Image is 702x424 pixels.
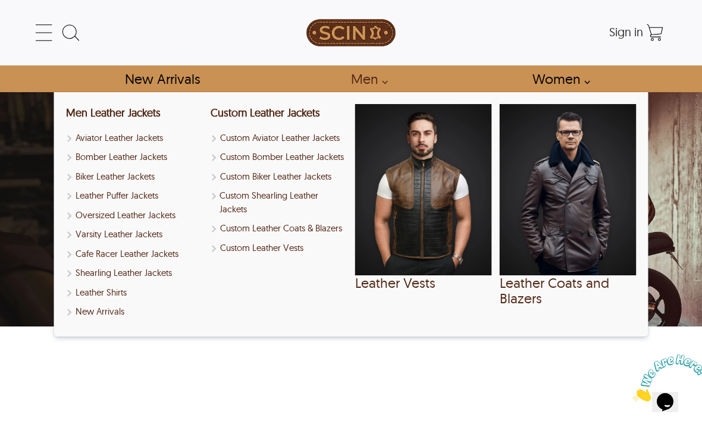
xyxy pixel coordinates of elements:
[211,222,347,235] a: Shop Custom Leather Coats & Blazers
[211,106,320,120] a: Custom Leather Jackets
[66,228,203,241] a: Shop Varsity Leather Jackets
[66,170,203,184] a: Shop Men Biker Leather Jackets
[66,266,203,280] a: Shop Men Shearling Leather Jackets
[609,29,643,38] a: Sign in
[355,275,492,290] div: Leather Vests
[628,350,702,406] iframe: chat widget
[66,189,203,203] a: Shop Leather Puffer Jackets
[66,305,203,319] a: Shop New Arrivals
[355,104,492,324] div: Leather Vests
[211,150,347,164] a: Shop Custom Bomber Leather Jackets
[643,21,667,45] a: Shopping Cart
[500,104,637,306] a: Leather Coats and Blazers
[66,106,161,120] a: Shop Men Leather Jackets
[337,65,394,92] a: shop men's leather jackets
[5,5,79,52] img: Chat attention grabber
[609,24,643,39] span: Sign in
[211,241,347,255] a: Shop Custom Leather Vests
[211,189,347,216] a: Shop Custom Shearling Leather Jackets
[500,275,637,306] div: Leather Coats and Blazers
[66,131,203,145] a: Shop Men Aviator Leather Jackets
[211,131,347,145] a: Custom Aviator Leather Jackets
[500,104,637,275] img: Leather Coats and Blazers
[211,170,347,184] a: Shop Custom Biker Leather Jackets
[111,65,213,92] a: Shop New Arrivals
[246,6,456,59] a: SCIN
[500,104,637,324] div: Leather Coats and Blazers
[66,247,203,261] a: Shop Men Cafe Racer Leather Jackets
[66,209,203,222] a: Shop Oversized Leather Jackets
[66,150,203,164] a: Shop Men Bomber Leather Jackets
[66,286,203,300] a: Shop Leather Shirts
[306,6,396,59] img: SCIN
[519,65,597,92] a: Shop Women Leather Jackets
[355,104,492,290] a: Leather Vests
[355,104,492,275] img: Leather Vests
